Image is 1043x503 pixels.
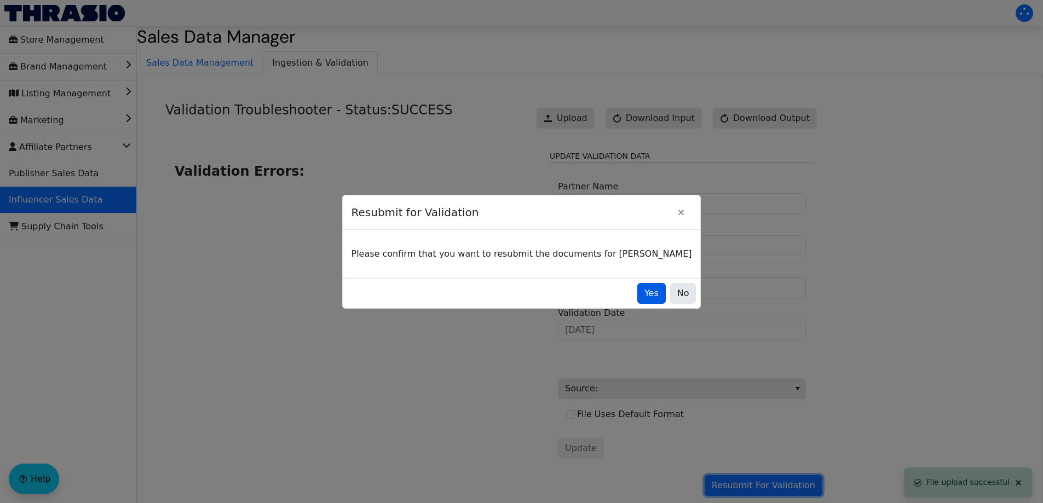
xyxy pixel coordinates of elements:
span: No [677,287,689,300]
button: Close [671,202,692,223]
p: Please confirm that you want to resubmit the documents for [PERSON_NAME] [351,247,692,261]
span: Resubmit for Validation [351,199,671,226]
span: Yes [644,287,659,300]
button: No [670,283,696,304]
button: Yes [637,283,666,304]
